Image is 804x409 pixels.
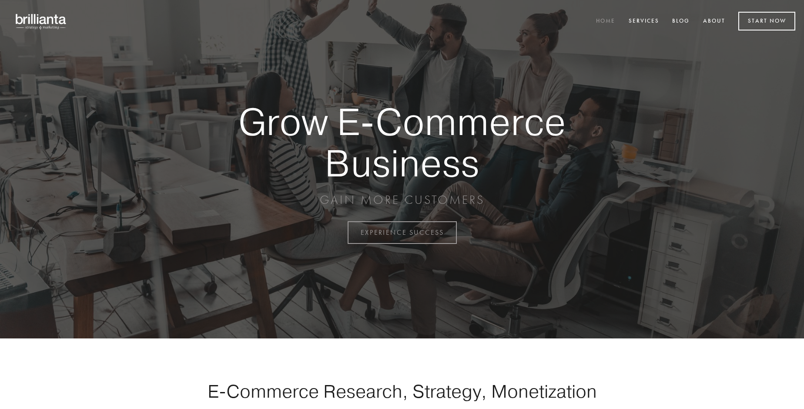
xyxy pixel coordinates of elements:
img: brillianta - research, strategy, marketing [9,9,74,34]
a: Start Now [738,12,795,30]
a: About [697,14,731,29]
a: Blog [667,14,695,29]
strong: Grow E-Commerce Business [208,101,596,183]
h1: E-Commerce Research, Strategy, Monetization [180,380,624,402]
a: EXPERIENCE SUCCESS [348,221,457,244]
a: Services [623,14,665,29]
a: Home [590,14,621,29]
p: GAIN MORE CUSTOMERS [208,192,596,208]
